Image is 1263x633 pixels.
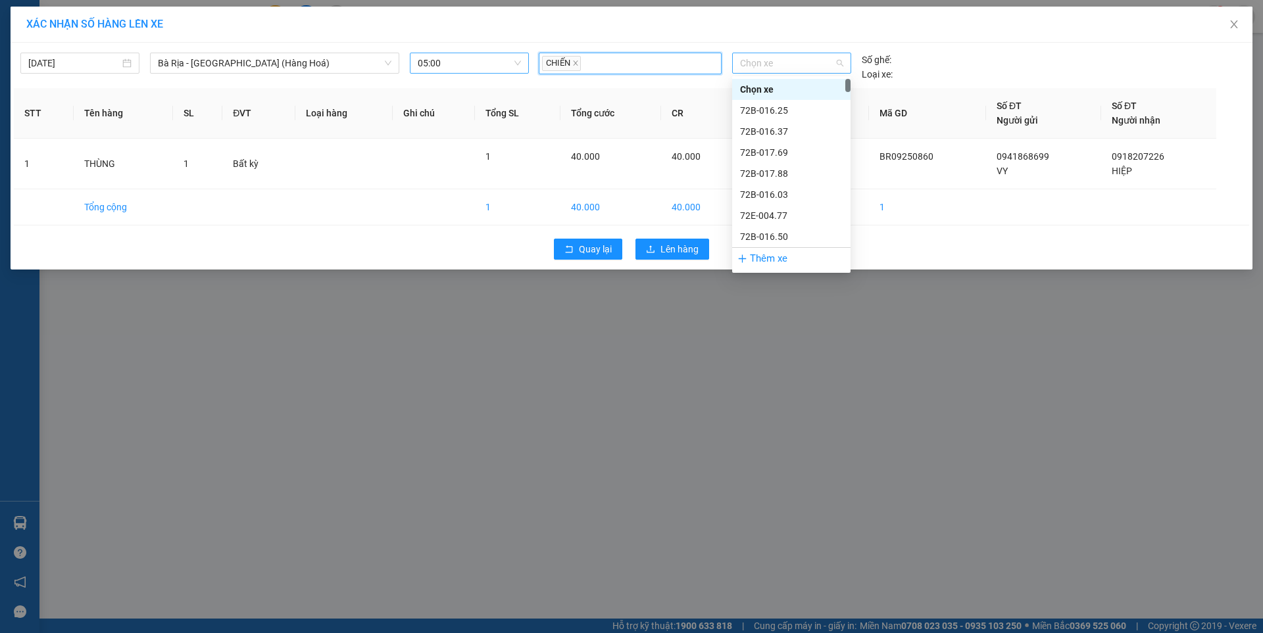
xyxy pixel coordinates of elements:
[732,79,851,100] div: Chọn xe
[660,242,699,256] span: Lên hàng
[418,53,521,73] span: 05:00
[184,158,189,169] span: 1
[14,139,74,189] td: 1
[879,151,933,162] span: BR09250860
[14,88,74,139] th: STT
[560,189,661,225] td: 40.000
[737,254,747,264] span: plus
[554,239,622,260] button: rollbackQuay lại
[295,88,393,139] th: Loại hàng
[732,163,851,184] div: 72B-017.88
[571,151,600,162] span: 40.000
[732,121,851,142] div: 72B-016.37
[1112,166,1132,176] span: HIỆP
[661,189,739,225] td: 40.000
[564,245,574,255] span: rollback
[542,56,581,71] span: CHIẾN
[579,242,612,256] span: Quay lại
[740,124,843,139] div: 72B-016.37
[997,166,1008,176] span: VY
[1216,7,1252,43] button: Close
[74,88,174,139] th: Tên hàng
[661,88,739,139] th: CR
[740,208,843,223] div: 72E-004.77
[740,103,843,118] div: 72B-016.25
[672,151,701,162] span: 40.000
[1112,115,1160,126] span: Người nhận
[1112,101,1137,111] span: Số ĐT
[635,239,709,260] button: uploadLên hàng
[384,59,392,67] span: down
[997,101,1022,111] span: Số ĐT
[740,187,843,202] div: 72B-016.03
[222,139,295,189] td: Bất kỳ
[1112,151,1164,162] span: 0918207226
[646,245,655,255] span: upload
[74,139,174,189] td: THÙNG
[475,189,560,225] td: 1
[740,53,843,73] span: Chọn xe
[740,229,843,244] div: 72B-016.50
[393,88,475,139] th: Ghi chú
[560,88,661,139] th: Tổng cước
[862,67,893,82] span: Loại xe:
[732,226,851,247] div: 72B-016.50
[869,88,986,139] th: Mã GD
[173,88,222,139] th: SL
[740,145,843,160] div: 72B-017.69
[732,247,851,270] div: Thêm xe
[869,189,986,225] td: 1
[28,56,120,70] input: 13/09/2025
[732,184,851,205] div: 72B-016.03
[732,142,851,163] div: 72B-017.69
[26,18,163,30] span: XÁC NHẬN SỐ HÀNG LÊN XE
[740,82,843,97] div: Chọn xe
[997,151,1049,162] span: 0941868699
[222,88,295,139] th: ĐVT
[732,100,851,121] div: 72B-016.25
[475,88,560,139] th: Tổng SL
[74,189,174,225] td: Tổng cộng
[485,151,491,162] span: 1
[740,166,843,181] div: 72B-017.88
[572,60,579,66] span: close
[1229,19,1239,30] span: close
[158,53,391,73] span: Bà Rịa - Sài Gòn (Hàng Hoá)
[997,115,1038,126] span: Người gửi
[732,205,851,226] div: 72E-004.77
[862,53,891,67] span: Số ghế:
